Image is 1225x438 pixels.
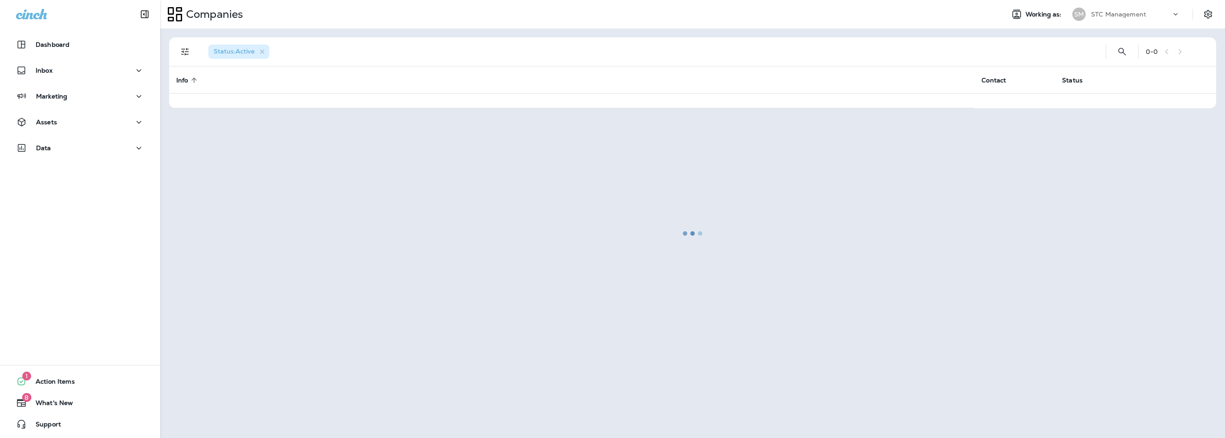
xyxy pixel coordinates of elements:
button: Data [9,139,151,157]
button: Inbox [9,61,151,79]
button: 1Action Items [9,373,151,390]
span: What's New [27,399,73,410]
p: Inbox [36,67,53,74]
button: Assets [9,113,151,131]
p: Assets [36,119,57,126]
p: Data [36,144,51,151]
div: SM [1072,8,1086,21]
button: Settings [1200,6,1216,22]
button: 8What's New [9,394,151,412]
p: Marketing [36,93,67,100]
p: STC Management [1091,11,1146,18]
span: 1 [22,372,31,381]
span: Working as: [1026,11,1063,18]
span: 8 [22,393,31,402]
span: Support [27,421,61,431]
button: Dashboard [9,36,151,53]
button: Marketing [9,87,151,105]
p: Dashboard [36,41,69,48]
button: Collapse Sidebar [132,5,157,23]
p: Companies [183,8,243,21]
button: Support [9,415,151,433]
span: Action Items [27,378,75,389]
